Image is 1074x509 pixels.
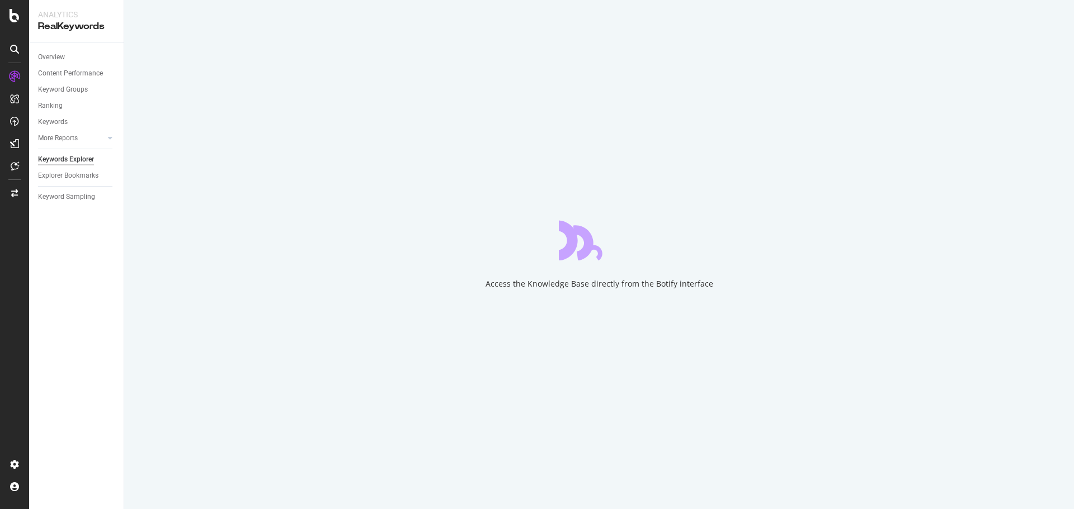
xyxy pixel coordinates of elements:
div: Keyword Groups [38,84,88,96]
div: Analytics [38,9,115,20]
div: Ranking [38,100,63,112]
div: Overview [38,51,65,63]
a: More Reports [38,132,105,144]
div: Keywords [38,116,68,128]
a: Explorer Bookmarks [38,170,116,182]
a: Keyword Groups [38,84,116,96]
div: RealKeywords [38,20,115,33]
div: Explorer Bookmarks [38,170,98,182]
a: Ranking [38,100,116,112]
a: Overview [38,51,116,63]
a: Content Performance [38,68,116,79]
div: Content Performance [38,68,103,79]
a: Keywords Explorer [38,154,116,165]
a: Keywords [38,116,116,128]
div: Keyword Sampling [38,191,95,203]
div: Access the Knowledge Base directly from the Botify interface [486,278,713,289]
div: Keywords Explorer [38,154,94,165]
div: animation [559,220,639,260]
div: More Reports [38,132,78,144]
a: Keyword Sampling [38,191,116,203]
